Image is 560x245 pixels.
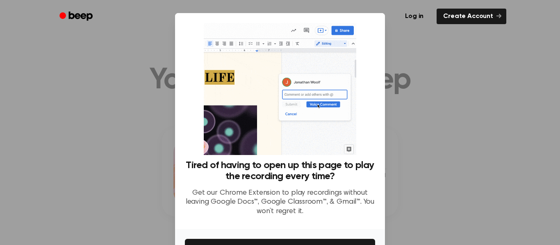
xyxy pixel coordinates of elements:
[437,9,506,24] a: Create Account
[185,160,375,182] h3: Tired of having to open up this page to play the recording every time?
[54,9,100,25] a: Beep
[397,7,432,26] a: Log in
[185,189,375,216] p: Get our Chrome Extension to play recordings without leaving Google Docs™, Google Classroom™, & Gm...
[204,23,356,155] img: Beep extension in action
